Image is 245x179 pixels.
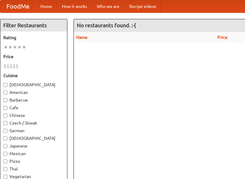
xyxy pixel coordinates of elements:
a: Who we are [92,0,124,13]
input: Japanese [3,144,7,148]
input: Thai [3,167,7,171]
a: FoodMe [0,0,36,13]
input: Vegetarian [3,175,7,179]
ng-pluralize: No restaurants found. :-( [77,22,136,28]
label: German [3,128,64,134]
li: $ [9,63,13,69]
h5: Rating [3,35,64,41]
label: Czech / Slovak [3,120,64,126]
input: Chinese [3,114,7,117]
label: Chinese [3,112,64,118]
li: $ [6,63,9,69]
li: ★ [8,44,13,50]
input: Cafe [3,106,7,110]
input: Pizza [3,159,7,163]
label: [DEMOGRAPHIC_DATA] [3,135,64,141]
li: $ [3,63,6,69]
label: American [3,89,64,95]
a: Price [217,35,228,40]
label: Thai [3,166,64,172]
li: ★ [13,44,17,50]
li: $ [13,63,16,69]
input: Mexican [3,152,7,156]
li: ★ [3,44,8,50]
a: How it works [57,0,92,13]
label: [DEMOGRAPHIC_DATA] [3,82,64,88]
li: ★ [17,44,22,50]
a: Home [36,0,57,13]
h5: Price [3,54,64,60]
input: Barbecue [3,98,7,102]
li: $ [16,63,19,69]
input: [DEMOGRAPHIC_DATA] [3,83,7,87]
label: Cafe [3,105,64,111]
label: Barbecue [3,97,64,103]
input: American [3,91,7,95]
h5: Cuisine [3,73,64,79]
label: Japanese [3,143,64,149]
input: German [3,129,7,133]
a: Name [76,35,88,40]
label: Pizza [3,158,64,164]
input: Czech / Slovak [3,121,7,125]
label: Mexican [3,151,64,157]
a: Recipe videos [124,0,161,13]
input: [DEMOGRAPHIC_DATA] [3,136,7,140]
h4: Filter Restaurants [0,19,67,32]
li: ★ [22,44,26,50]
